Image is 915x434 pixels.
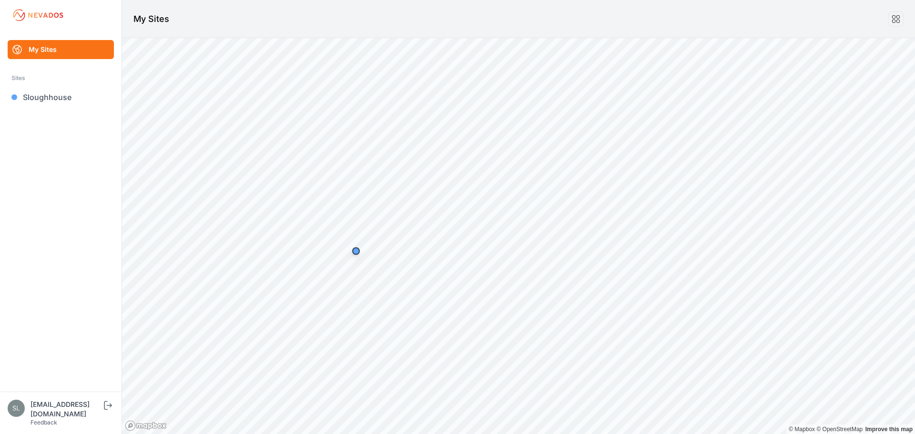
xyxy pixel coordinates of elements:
a: Map feedback [865,426,913,433]
a: My Sites [8,40,114,59]
div: [EMAIL_ADDRESS][DOMAIN_NAME] [30,400,102,419]
img: sloughhousesolar@invenergy.com [8,400,25,417]
a: OpenStreetMap [816,426,863,433]
h1: My Sites [133,12,169,26]
canvas: Map [122,38,915,434]
img: Nevados [11,8,65,23]
a: Sloughhouse [8,88,114,107]
a: Feedback [30,419,57,426]
a: Mapbox [789,426,815,433]
div: Sites [11,72,110,84]
div: Map marker [346,242,366,261]
a: Mapbox logo [125,420,167,431]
